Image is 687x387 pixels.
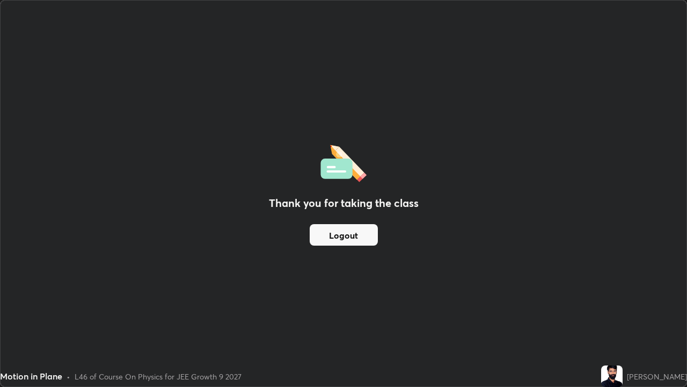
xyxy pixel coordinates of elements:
div: • [67,371,70,382]
img: offlineFeedback.1438e8b3.svg [320,141,367,182]
button: Logout [310,224,378,246]
h2: Thank you for taking the class [269,195,419,211]
div: [PERSON_NAME] [627,371,687,382]
div: L46 of Course On Physics for JEE Growth 9 2027 [75,371,242,382]
img: 2b218cddd3634719a30cff85d34fc9e9.jpg [601,365,623,387]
